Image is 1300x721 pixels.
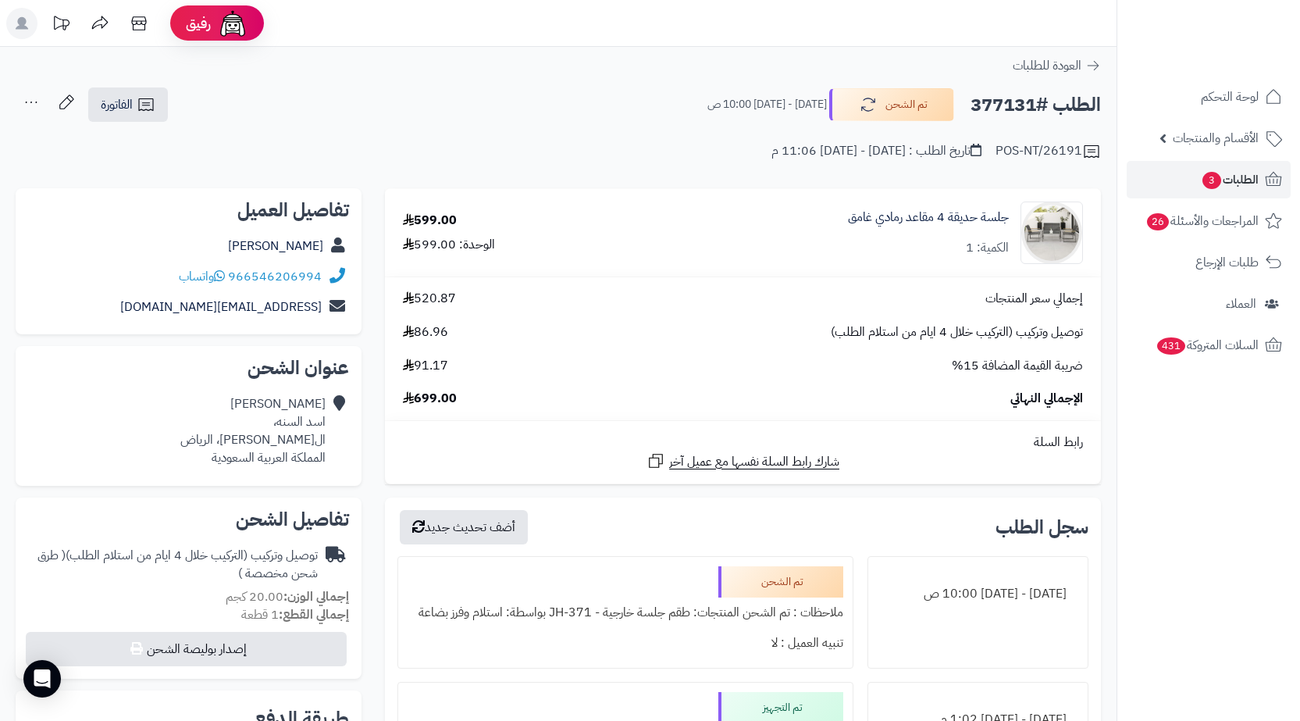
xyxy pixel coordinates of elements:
h3: سجل الطلب [995,518,1088,537]
div: ملاحظات : تم الشحن المنتجات: طقم جلسة خارجية - JH-371 بواسطة: استلام وفرز بضاعة [408,598,843,628]
span: 431 [1156,337,1186,355]
h2: تفاصيل العميل [28,201,349,220]
button: تم الشحن [829,88,954,121]
span: ضريبة القيمة المضافة 15% [952,357,1083,375]
span: الفاتورة [101,95,133,114]
span: شارك رابط السلة نفسها مع عميل آخر [669,453,839,471]
span: 3 [1202,171,1222,190]
div: Open Intercom Messenger [23,660,61,698]
span: 91.17 [403,357,448,375]
span: 86.96 [403,323,448,341]
span: طلبات الإرجاع [1195,252,1259,273]
span: توصيل وتركيب (التركيب خلال 4 ايام من استلام الطلب) [831,323,1083,341]
a: جلسة حديقة 4 مقاعد رمادي غامق [848,209,1009,227]
span: رفيق [186,14,211,33]
a: [PERSON_NAME] [228,237,323,255]
span: الأقسام والمنتجات [1173,127,1259,149]
span: الإجمالي النهائي [1010,390,1083,408]
small: [DATE] - [DATE] 10:00 ص [707,97,827,112]
small: 20.00 كجم [226,587,349,606]
a: لوحة التحكم [1127,78,1291,116]
img: logo-2.png [1194,18,1285,51]
a: [EMAIL_ADDRESS][DOMAIN_NAME] [120,298,322,316]
div: الوحدة: 599.00 [403,236,495,254]
strong: إجمالي الوزن: [283,587,349,606]
div: تنبيه العميل : لا [408,628,843,659]
h2: تفاصيل الشحن [28,510,349,529]
span: 699.00 [403,390,457,408]
div: [DATE] - [DATE] 10:00 ص [878,579,1078,609]
small: 1 قطعة [241,605,349,624]
a: المراجعات والأسئلة26 [1127,202,1291,240]
span: 26 [1146,212,1170,231]
div: تاريخ الطلب : [DATE] - [DATE] 11:06 م [771,142,981,160]
img: ai-face.png [217,8,248,39]
span: الطلبات [1201,169,1259,191]
a: السلات المتروكة431 [1127,327,1291,364]
span: لوحة التحكم [1201,86,1259,108]
div: رابط السلة [391,434,1095,452]
img: 1754462711-110119010022-90x90.jpg [1021,202,1082,264]
a: شارك رابط السلة نفسها مع عميل آخر [646,452,839,471]
span: العودة للطلبات [1013,56,1081,75]
div: [PERSON_NAME] اسد السنه، ال[PERSON_NAME]، الرياض المملكة العربية السعودية [180,395,326,466]
div: تم الشحن [718,566,843,598]
div: توصيل وتركيب (التركيب خلال 4 ايام من استلام الطلب) [28,547,318,583]
a: طلبات الإرجاع [1127,244,1291,281]
span: 520.87 [403,290,456,308]
a: 966546206994 [228,267,322,286]
a: الطلبات3 [1127,161,1291,198]
a: الفاتورة [88,87,168,122]
div: POS-NT/26191 [995,142,1101,161]
span: السلات المتروكة [1156,334,1259,356]
h2: عنوان الشحن [28,359,349,377]
h2: الطلب #377131 [971,89,1101,121]
div: الكمية: 1 [966,239,1009,257]
div: 599.00 [403,212,457,230]
strong: إجمالي القطع: [279,605,349,624]
span: العملاء [1226,293,1256,315]
span: إجمالي سعر المنتجات [985,290,1083,308]
button: أضف تحديث جديد [400,510,528,544]
a: العودة للطلبات [1013,56,1101,75]
span: المراجعات والأسئلة [1145,210,1259,232]
a: واتساب [179,267,225,286]
span: ( طرق شحن مخصصة ) [37,546,318,583]
button: إصدار بوليصة الشحن [26,632,347,666]
a: العملاء [1127,285,1291,323]
a: تحديثات المنصة [41,8,80,43]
